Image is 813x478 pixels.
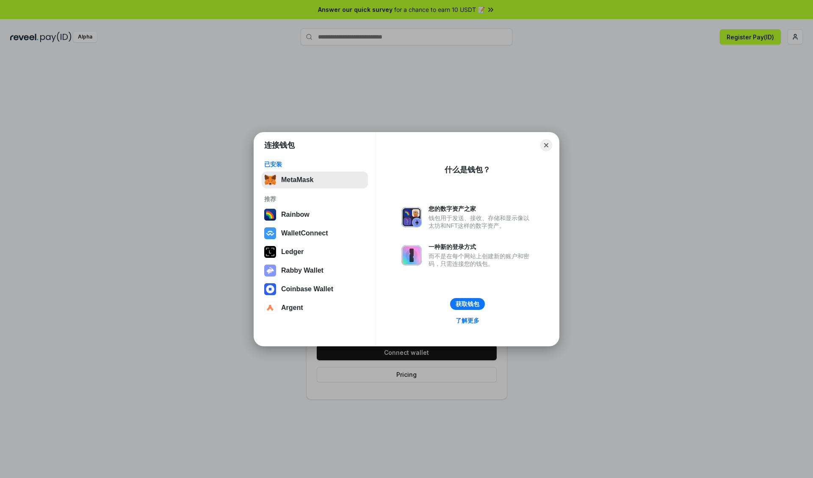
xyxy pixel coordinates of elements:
[264,160,365,168] div: 已安装
[264,283,276,295] img: svg+xml,%3Csvg%20width%3D%2228%22%20height%3D%2228%22%20viewBox%3D%220%200%2028%2028%22%20fill%3D...
[281,267,324,274] div: Rabby Wallet
[264,140,295,150] h1: 连接钱包
[264,265,276,276] img: svg+xml,%3Csvg%20xmlns%3D%22http%3A%2F%2Fwww.w3.org%2F2000%2Fsvg%22%20fill%3D%22none%22%20viewBox...
[262,225,368,242] button: WalletConnect
[401,207,422,227] img: svg+xml,%3Csvg%20xmlns%3D%22http%3A%2F%2Fwww.w3.org%2F2000%2Fsvg%22%20fill%3D%22none%22%20viewBox...
[429,252,534,268] div: 而不是在每个网站上创建新的账户和密码，只需连接您的钱包。
[281,176,313,184] div: MetaMask
[401,245,422,265] img: svg+xml,%3Csvg%20xmlns%3D%22http%3A%2F%2Fwww.w3.org%2F2000%2Fsvg%22%20fill%3D%22none%22%20viewBox...
[262,243,368,260] button: Ledger
[262,262,368,279] button: Rabby Wallet
[281,285,333,293] div: Coinbase Wallet
[262,206,368,223] button: Rainbow
[451,315,484,326] a: 了解更多
[262,299,368,316] button: Argent
[264,195,365,203] div: 推荐
[429,243,534,251] div: 一种新的登录方式
[429,205,534,213] div: 您的数字资产之家
[281,248,304,256] div: Ledger
[264,209,276,221] img: svg+xml,%3Csvg%20width%3D%22120%22%20height%3D%22120%22%20viewBox%3D%220%200%20120%20120%22%20fil...
[281,211,310,218] div: Rainbow
[262,281,368,298] button: Coinbase Wallet
[264,174,276,186] img: svg+xml,%3Csvg%20fill%3D%22none%22%20height%3D%2233%22%20viewBox%3D%220%200%2035%2033%22%20width%...
[264,302,276,314] img: svg+xml,%3Csvg%20width%3D%2228%22%20height%3D%2228%22%20viewBox%3D%220%200%2028%2028%22%20fill%3D...
[429,214,534,229] div: 钱包用于发送、接收、存储和显示像以太坊和NFT这样的数字资产。
[264,246,276,258] img: svg+xml,%3Csvg%20xmlns%3D%22http%3A%2F%2Fwww.w3.org%2F2000%2Fsvg%22%20width%3D%2228%22%20height%3...
[456,300,479,308] div: 获取钱包
[456,317,479,324] div: 了解更多
[450,298,485,310] button: 获取钱包
[540,139,552,151] button: Close
[445,165,490,175] div: 什么是钱包？
[264,227,276,239] img: svg+xml,%3Csvg%20width%3D%2228%22%20height%3D%2228%22%20viewBox%3D%220%200%2028%2028%22%20fill%3D...
[281,304,303,312] div: Argent
[281,229,328,237] div: WalletConnect
[262,171,368,188] button: MetaMask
